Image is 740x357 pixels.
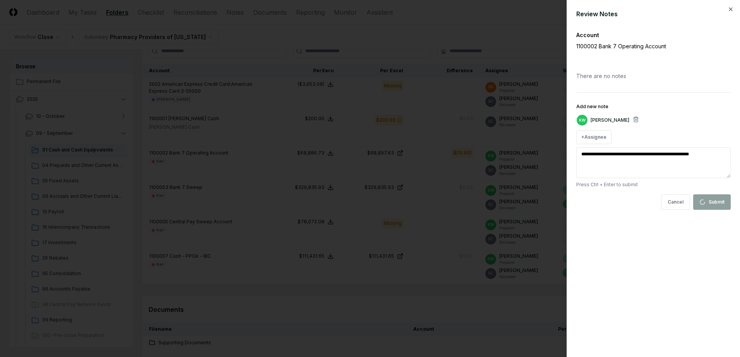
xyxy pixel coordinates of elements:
[579,117,586,123] span: KW
[576,9,731,19] div: Review Notes
[591,117,629,124] p: [PERSON_NAME]
[576,66,731,86] div: There are no notes
[576,130,612,144] button: +Assignee
[576,181,731,188] p: Press Ctrl + Enter to submit
[576,31,731,39] div: Account
[661,194,690,210] button: Cancel
[576,42,704,50] p: 1100002 Bank 7 Operating Account
[576,104,608,109] label: Add new note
